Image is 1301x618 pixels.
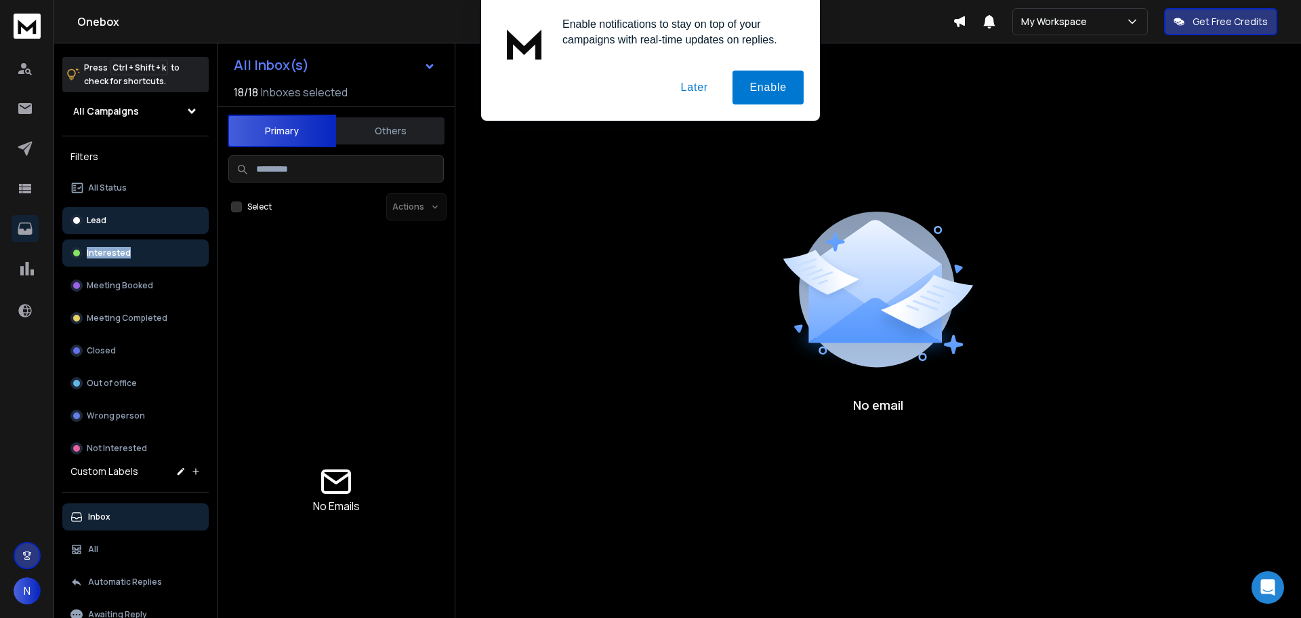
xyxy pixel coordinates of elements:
p: Inbox [88,511,110,522]
button: Enable [732,71,804,104]
button: Primary [228,115,336,147]
p: All Status [88,182,127,193]
img: notification icon [497,16,552,71]
p: Out of office [87,378,137,389]
h3: Filters [62,147,209,166]
button: All Status [62,174,209,201]
button: N [14,577,41,604]
button: Closed [62,337,209,364]
button: Out of office [62,370,209,397]
button: Inbox [62,503,209,530]
button: Others [336,116,445,146]
p: No Emails [313,498,360,514]
p: Meeting Booked [87,280,153,291]
label: Select [247,201,272,212]
p: All [88,544,98,555]
div: Enable notifications to stay on top of your campaigns with real-time updates on replies. [552,16,804,47]
button: Interested [62,239,209,267]
button: All [62,536,209,563]
button: Meeting Completed [62,305,209,332]
p: Not Interested [87,443,147,454]
button: Wrong person [62,402,209,429]
button: Automatic Replies [62,568,209,596]
p: Wrong person [87,410,145,421]
div: Open Intercom Messenger [1252,571,1284,604]
p: Interested [87,248,131,258]
button: Meeting Booked [62,272,209,299]
p: No email [853,395,903,414]
button: Not Interested [62,435,209,462]
button: Lead [62,207,209,234]
p: Closed [87,345,116,356]
p: Automatic Replies [88,577,162,587]
button: Later [663,71,724,104]
p: Lead [87,215,106,226]
p: Meeting Completed [87,313,167,324]
h3: Custom Labels [70,465,138,478]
